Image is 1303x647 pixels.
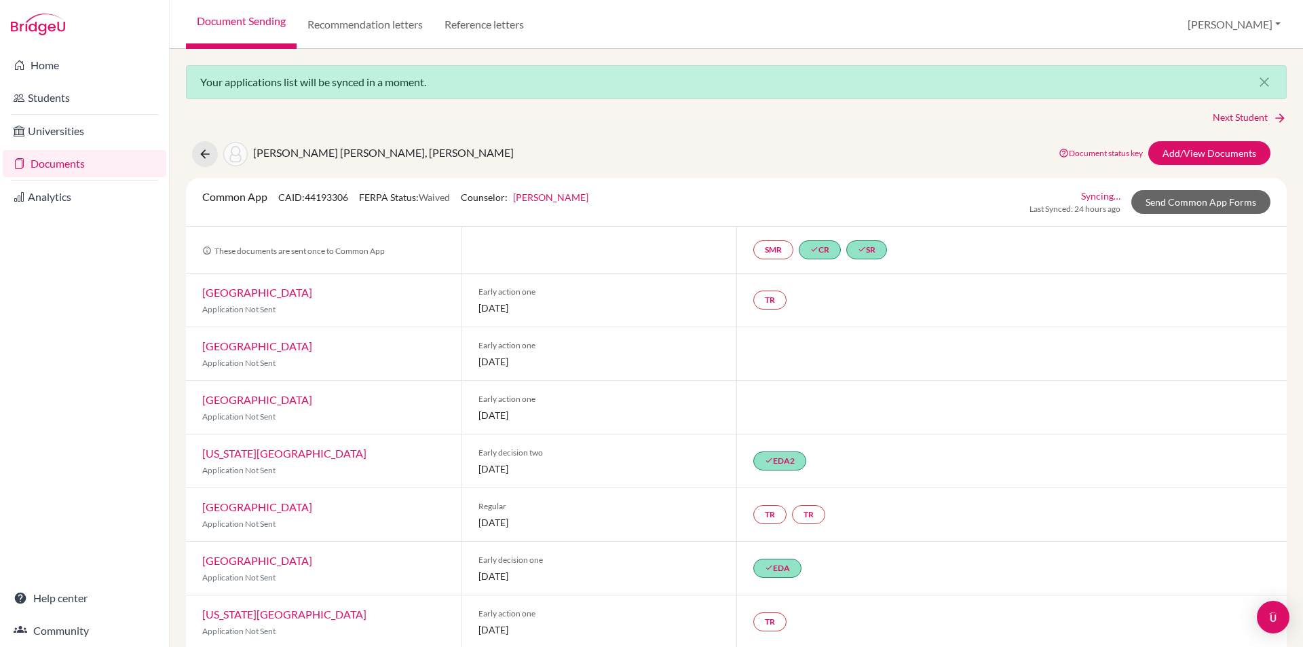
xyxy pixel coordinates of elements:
[3,617,166,644] a: Community
[1256,74,1272,90] i: close
[478,515,721,530] span: [DATE]
[1131,190,1270,214] a: Send Common App Forms
[858,245,866,253] i: done
[478,354,721,369] span: [DATE]
[478,393,721,405] span: Early action one
[753,612,787,631] a: TR
[1182,12,1287,37] button: [PERSON_NAME]
[478,462,721,476] span: [DATE]
[202,411,276,422] span: Application Not Sent
[765,563,773,572] i: done
[1030,203,1120,215] span: Last Synced: 24 hours ago
[478,623,721,637] span: [DATE]
[186,65,1287,99] div: Your applications list will be synced in a moment.
[202,519,276,529] span: Application Not Sent
[478,447,721,459] span: Early decision two
[202,358,276,368] span: Application Not Sent
[478,301,721,315] span: [DATE]
[478,554,721,566] span: Early decision one
[1081,189,1120,203] a: Syncing…
[478,408,721,422] span: [DATE]
[278,191,348,203] span: CAID: 44193306
[753,240,793,259] a: SMR
[202,190,267,203] span: Common App
[753,505,787,524] a: TR
[202,608,366,621] a: [US_STATE][GEOGRAPHIC_DATA]
[1148,141,1270,165] a: Add/View Documents
[202,447,366,460] a: [US_STATE][GEOGRAPHIC_DATA]
[3,585,166,612] a: Help center
[3,52,166,79] a: Home
[3,117,166,145] a: Universities
[202,339,312,352] a: [GEOGRAPHIC_DATA]
[202,286,312,299] a: [GEOGRAPHIC_DATA]
[202,465,276,475] span: Application Not Sent
[478,286,721,298] span: Early action one
[253,146,514,159] span: [PERSON_NAME] [PERSON_NAME], [PERSON_NAME]
[478,608,721,620] span: Early action one
[846,240,887,259] a: doneSR
[513,191,588,203] a: [PERSON_NAME]
[792,505,825,524] a: TR
[1213,110,1287,125] a: Next Student
[753,291,787,310] a: TR
[202,304,276,314] span: Application Not Sent
[3,84,166,111] a: Students
[461,191,588,203] span: Counselor:
[1257,601,1289,633] div: Open Intercom Messenger
[799,240,841,259] a: doneCR
[753,559,801,578] a: doneEDA
[202,572,276,583] span: Application Not Sent
[359,191,450,203] span: FERPA Status:
[478,569,721,583] span: [DATE]
[478,500,721,513] span: Regular
[810,245,818,253] i: done
[3,150,166,177] a: Documents
[202,554,312,567] a: [GEOGRAPHIC_DATA]
[11,14,65,35] img: Bridge-U
[202,393,312,406] a: [GEOGRAPHIC_DATA]
[765,456,773,464] i: done
[3,183,166,210] a: Analytics
[478,339,721,352] span: Early action one
[419,191,450,203] span: Waived
[1243,66,1286,98] button: Close
[1059,148,1143,158] a: Document status key
[202,246,385,256] span: These documents are sent once to Common App
[753,451,806,470] a: doneEDA2
[202,500,312,513] a: [GEOGRAPHIC_DATA]
[202,626,276,636] span: Application Not Sent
